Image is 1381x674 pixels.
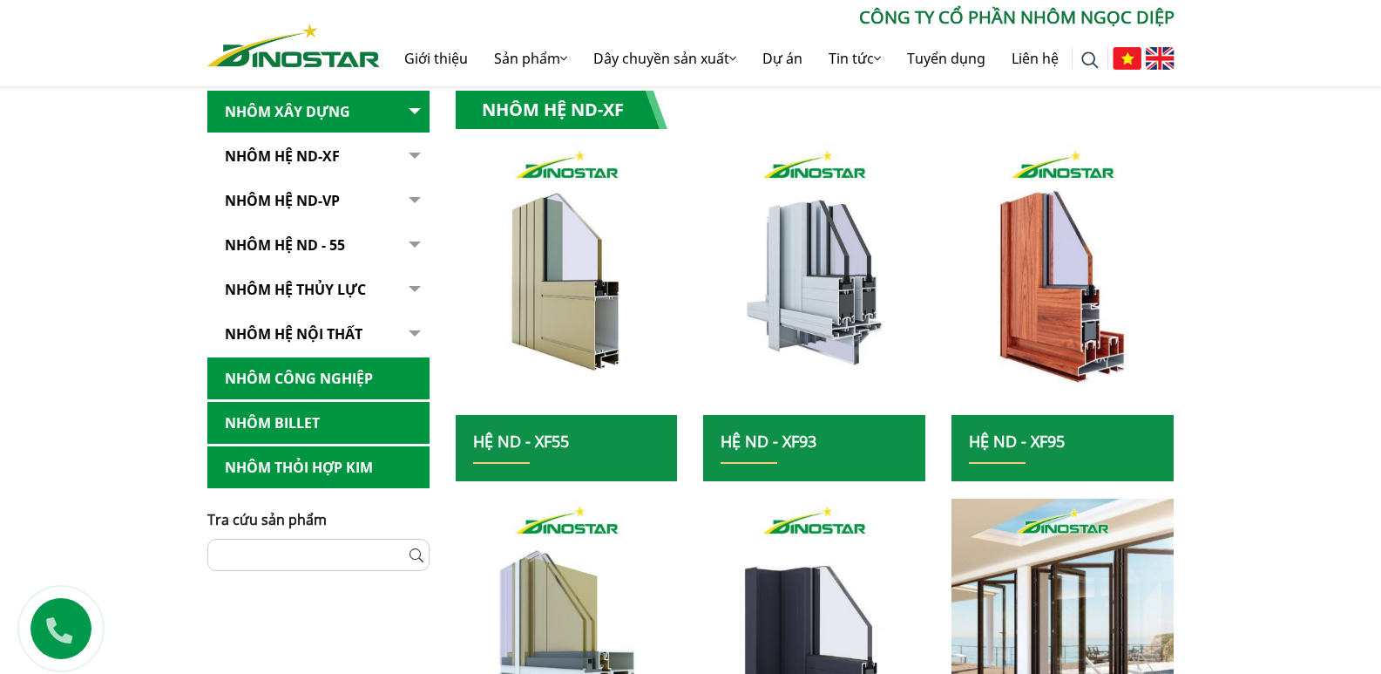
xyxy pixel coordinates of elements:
[207,313,430,356] a: Nhôm hệ nội thất
[207,269,430,311] a: Nhôm hệ thủy lực
[207,402,430,445] a: Nhôm Billet
[816,31,894,86] a: Tin tức
[999,31,1072,86] a: Liên hệ
[703,143,925,415] img: nhom xay dung
[951,143,1174,415] img: nhom xay dung
[207,24,380,67] img: Nhôm Dinostar
[580,31,749,86] a: Dây chuyền sản xuất
[207,224,430,267] a: NHÔM HỆ ND - 55
[207,357,430,400] a: Nhôm Công nghiệp
[749,31,816,86] a: Dự án
[456,91,667,129] h1: Nhôm Hệ ND-XF
[455,143,677,415] img: nhom xay dung
[894,31,999,86] a: Tuyển dụng
[473,431,569,452] a: Hệ ND - XF55
[481,31,580,86] a: Sản phẩm
[721,431,816,452] a: Hệ ND - XF93
[380,4,1175,31] p: CÔNG TY CỔ PHẦN NHÔM NGỌC DIỆP
[207,91,430,133] a: Nhôm Xây dựng
[1146,47,1175,70] img: English
[456,143,678,415] a: nhom xay dung
[391,31,481,86] a: Giới thiệu
[207,180,430,222] a: Nhôm Hệ ND-VP
[207,135,430,178] a: Nhôm Hệ ND-XF
[207,510,327,529] span: Tra cứu sản phẩm
[1113,47,1141,70] img: Tiếng Việt
[1081,51,1099,69] img: search
[207,446,430,489] a: Nhôm Thỏi hợp kim
[969,431,1065,452] a: Hệ ND - XF95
